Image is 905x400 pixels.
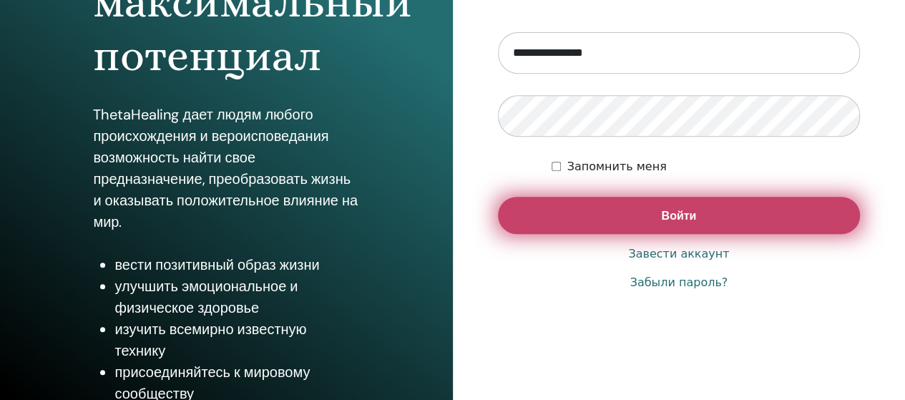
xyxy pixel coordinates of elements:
font: вести позитивный образ жизни [114,255,319,274]
font: Запомнить меня [567,160,666,173]
font: Завести аккаунт [628,247,729,260]
font: Забыли пароль? [630,275,728,289]
a: Завести аккаунт [628,245,729,263]
button: Войти [498,197,861,234]
font: Войти [661,208,696,223]
font: ThetaHealing дает людям любого происхождения и вероисповедания возможность найти свое предназначе... [93,105,358,231]
div: Оставьте меня аутентифицированным на неопределенный срок или пока я не выйду из системы вручную [552,158,860,175]
font: изучить всемирно известную технику [114,320,306,360]
font: улучшить эмоциональное и физическое здоровье [114,277,298,317]
a: Забыли пароль? [630,274,728,291]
